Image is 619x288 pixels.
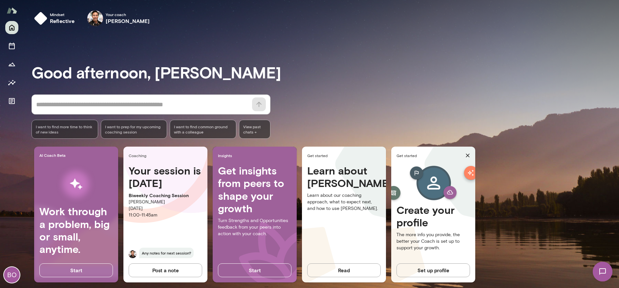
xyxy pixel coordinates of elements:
[47,163,105,205] img: AI Workflows
[5,39,18,52] button: Sessions
[5,94,18,108] button: Documents
[50,12,75,17] span: Mindset
[218,217,291,237] p: Turn Strengths and Opportunities feedback from your peers into action with your coach.
[83,8,155,29] div: Albert VillardeYour coach[PERSON_NAME]
[101,120,167,139] div: I want to prep for my upcoming coaching session
[170,120,236,139] div: I want to find common ground with a colleague
[129,205,202,212] p: [DATE]
[174,124,232,134] span: I want to find common ground with a colleague
[5,76,18,89] button: Insights
[105,124,163,134] span: I want to prep for my upcoming coaching session
[399,164,467,204] img: Create profile
[106,17,150,25] h6: [PERSON_NAME]
[218,153,294,158] span: Insights
[129,199,202,205] p: [PERSON_NAME]
[139,248,194,258] span: Any notes for next session?
[307,263,381,277] button: Read
[396,232,470,251] p: The more info you provide, the better your Coach is set up to support your growth.
[396,263,470,277] button: Set up profile
[50,17,75,25] h6: reflective
[129,164,202,190] h4: Your session is [DATE]
[129,192,202,199] p: Biweekly Coaching Session
[129,212,202,218] p: 11:00 - 11:45am
[396,204,470,229] h4: Create your profile
[4,267,20,283] div: BO
[87,10,103,26] img: Albert Villarde
[307,164,381,190] h4: Learn about [PERSON_NAME]
[32,8,80,29] button: Mindsetreflective
[106,12,150,17] span: Your coach
[129,263,202,277] button: Post a note
[7,4,17,17] img: Mento
[34,12,47,25] img: mindset
[5,21,18,34] button: Home
[32,120,98,139] div: I want to find more time to think of new ideas
[239,120,270,139] span: View past chats ->
[396,153,463,158] span: Get started
[218,164,291,215] h4: Get insights from peers to shape your growth
[129,250,137,258] img: Albert
[129,153,205,158] span: Coaching
[5,58,18,71] button: Growth Plan
[39,205,113,256] h4: Work through a problem, big or small, anytime.
[218,263,291,277] button: Start
[307,153,383,158] span: Get started
[36,124,94,134] span: I want to find more time to think of new ideas
[39,263,113,277] button: Start
[39,153,116,158] span: AI Coach Beta
[32,63,619,81] h3: Good afternoon, [PERSON_NAME]
[307,192,381,212] p: Learn about our coaching approach, what to expect next, and how to use [PERSON_NAME].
